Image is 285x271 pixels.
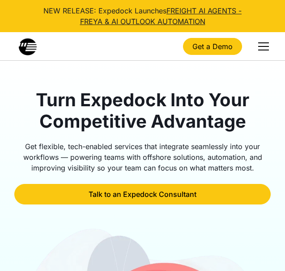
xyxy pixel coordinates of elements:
[14,184,271,204] a: Talk to an Expedock Consultant
[14,89,271,132] h1: Turn Expedock Into Your Competitive Advantage
[253,36,271,57] div: menu
[19,38,37,55] img: Expedock Company Logo no text
[183,38,242,55] a: Get a Demo
[14,5,271,27] div: NEW RELEASE: Expedock Launches
[14,38,37,55] a: home
[14,141,271,173] div: Get flexible, tech-enabled services that integrate seamlessly into your workflows — powering team...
